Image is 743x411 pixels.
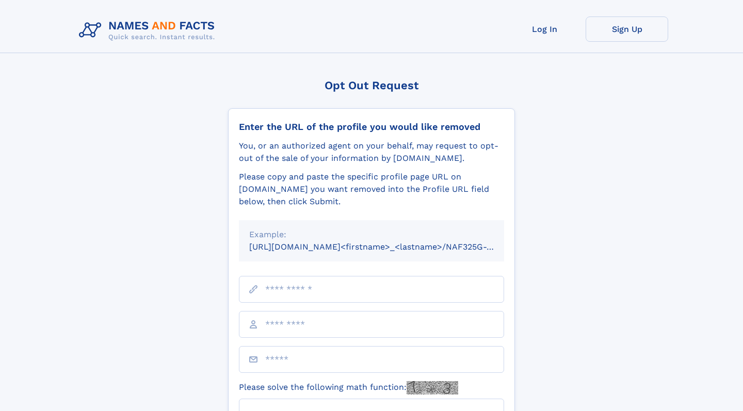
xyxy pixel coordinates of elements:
div: Example: [249,228,494,241]
img: Logo Names and Facts [75,17,223,44]
small: [URL][DOMAIN_NAME]<firstname>_<lastname>/NAF325G-xxxxxxxx [249,242,524,252]
a: Log In [503,17,586,42]
div: Enter the URL of the profile you would like removed [239,121,504,133]
label: Please solve the following math function: [239,381,458,394]
div: You, or an authorized agent on your behalf, may request to opt-out of the sale of your informatio... [239,140,504,165]
div: Please copy and paste the specific profile page URL on [DOMAIN_NAME] you want removed into the Pr... [239,171,504,208]
a: Sign Up [586,17,668,42]
div: Opt Out Request [228,79,515,92]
